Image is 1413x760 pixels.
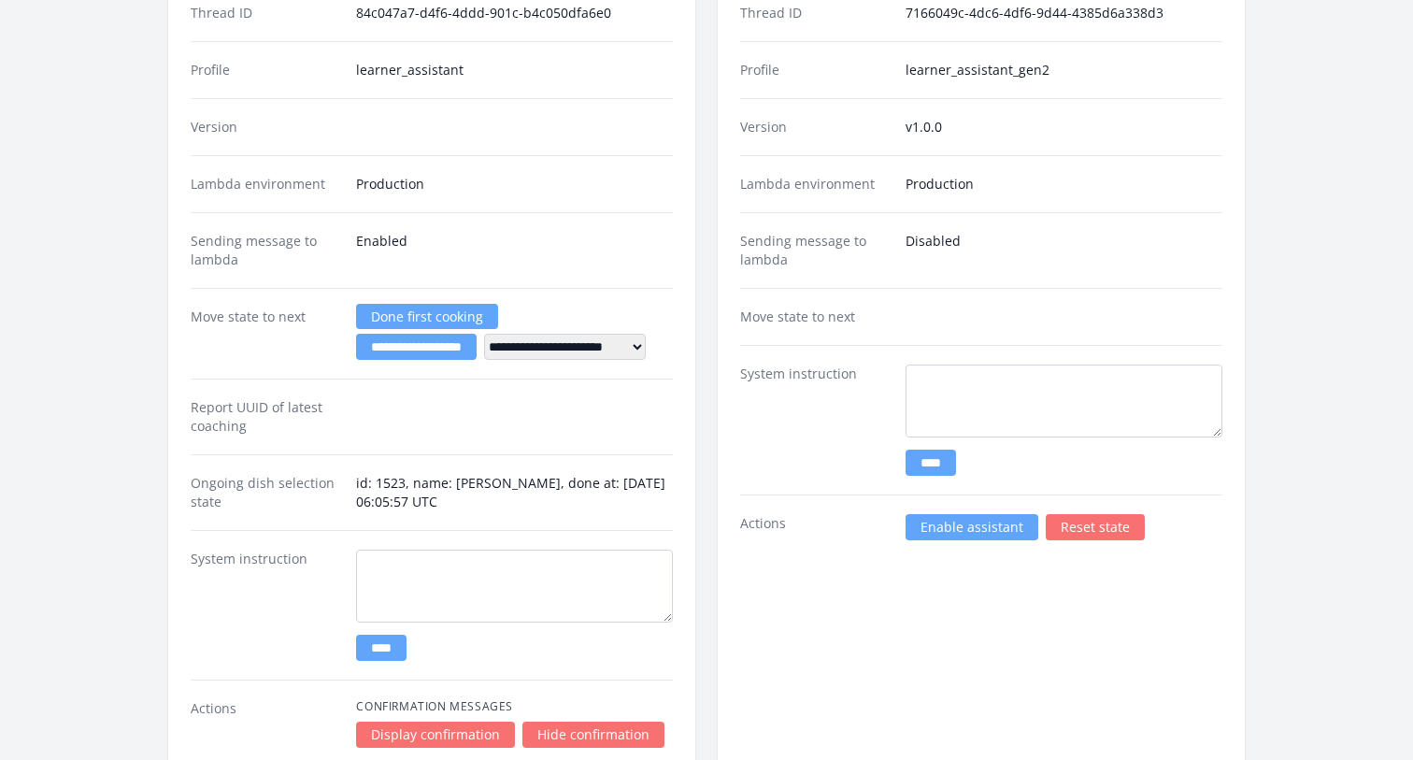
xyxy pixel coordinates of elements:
dd: Production [906,175,1222,194]
a: Display confirmation [356,722,515,748]
a: Enable assistant [906,514,1038,540]
dt: Profile [740,61,891,79]
dd: id: 1523, name: [PERSON_NAME], done at: [DATE] 06:05:57 UTC [356,474,673,511]
dt: Profile [191,61,341,79]
dd: v1.0.0 [906,118,1222,136]
dt: Report UUID of latest coaching [191,398,341,436]
dt: Version [191,118,341,136]
dd: learner_assistant_gen2 [906,61,1222,79]
dt: Lambda environment [191,175,341,194]
dd: Disabled [906,232,1222,269]
a: Reset state [1046,514,1145,540]
dt: Thread ID [191,4,341,22]
dt: Version [740,118,891,136]
dd: Production [356,175,673,194]
dt: Ongoing dish selection state [191,474,341,511]
dt: Thread ID [740,4,891,22]
a: Hide confirmation [522,722,664,748]
dt: Actions [740,514,891,540]
dt: System instruction [740,365,891,476]
dt: Sending message to lambda [191,232,341,269]
dd: learner_assistant [356,61,673,79]
dt: Sending message to lambda [740,232,891,269]
h4: Confirmation Messages [356,699,673,714]
dd: 84c047a7-d4f6-4ddd-901c-b4c050dfa6e0 [356,4,673,22]
dt: Lambda environment [740,175,891,194]
dt: System instruction [191,550,341,661]
dd: 7166049c-4dc6-4df6-9d44-4385d6a338d3 [906,4,1222,22]
dt: Move state to next [740,308,891,326]
dt: Move state to next [191,308,341,360]
dd: Enabled [356,232,673,269]
a: Done first cooking [356,304,498,329]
